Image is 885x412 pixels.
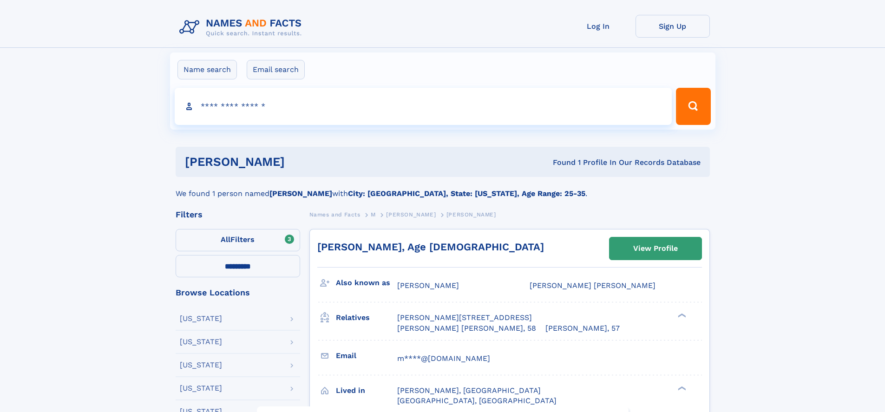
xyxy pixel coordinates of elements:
[561,15,636,38] a: Log In
[247,60,305,79] label: Email search
[675,385,687,391] div: ❯
[633,238,678,259] div: View Profile
[176,229,300,251] label: Filters
[348,189,585,198] b: City: [GEOGRAPHIC_DATA], State: [US_STATE], Age Range: 25-35
[185,156,419,168] h1: [PERSON_NAME]
[386,209,436,220] a: [PERSON_NAME]
[177,60,237,79] label: Name search
[176,288,300,297] div: Browse Locations
[676,88,710,125] button: Search Button
[176,210,300,219] div: Filters
[336,383,397,399] h3: Lived in
[176,15,309,40] img: Logo Names and Facts
[675,313,687,319] div: ❯
[336,310,397,326] h3: Relatives
[180,315,222,322] div: [US_STATE]
[397,281,459,290] span: [PERSON_NAME]
[397,313,532,323] a: [PERSON_NAME][STREET_ADDRESS]
[386,211,436,218] span: [PERSON_NAME]
[371,209,376,220] a: M
[530,281,656,290] span: [PERSON_NAME] [PERSON_NAME]
[336,348,397,364] h3: Email
[371,211,376,218] span: M
[180,385,222,392] div: [US_STATE]
[545,323,620,334] a: [PERSON_NAME], 57
[317,241,544,253] a: [PERSON_NAME], Age [DEMOGRAPHIC_DATA]
[175,88,672,125] input: search input
[180,338,222,346] div: [US_STATE]
[336,275,397,291] h3: Also known as
[636,15,710,38] a: Sign Up
[180,361,222,369] div: [US_STATE]
[397,396,557,405] span: [GEOGRAPHIC_DATA], [GEOGRAPHIC_DATA]
[419,157,701,168] div: Found 1 Profile In Our Records Database
[610,237,701,260] a: View Profile
[446,211,496,218] span: [PERSON_NAME]
[176,177,710,199] div: We found 1 person named with .
[397,386,541,395] span: [PERSON_NAME], [GEOGRAPHIC_DATA]
[397,323,536,334] a: [PERSON_NAME] [PERSON_NAME], 58
[269,189,332,198] b: [PERSON_NAME]
[221,235,230,244] span: All
[309,209,361,220] a: Names and Facts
